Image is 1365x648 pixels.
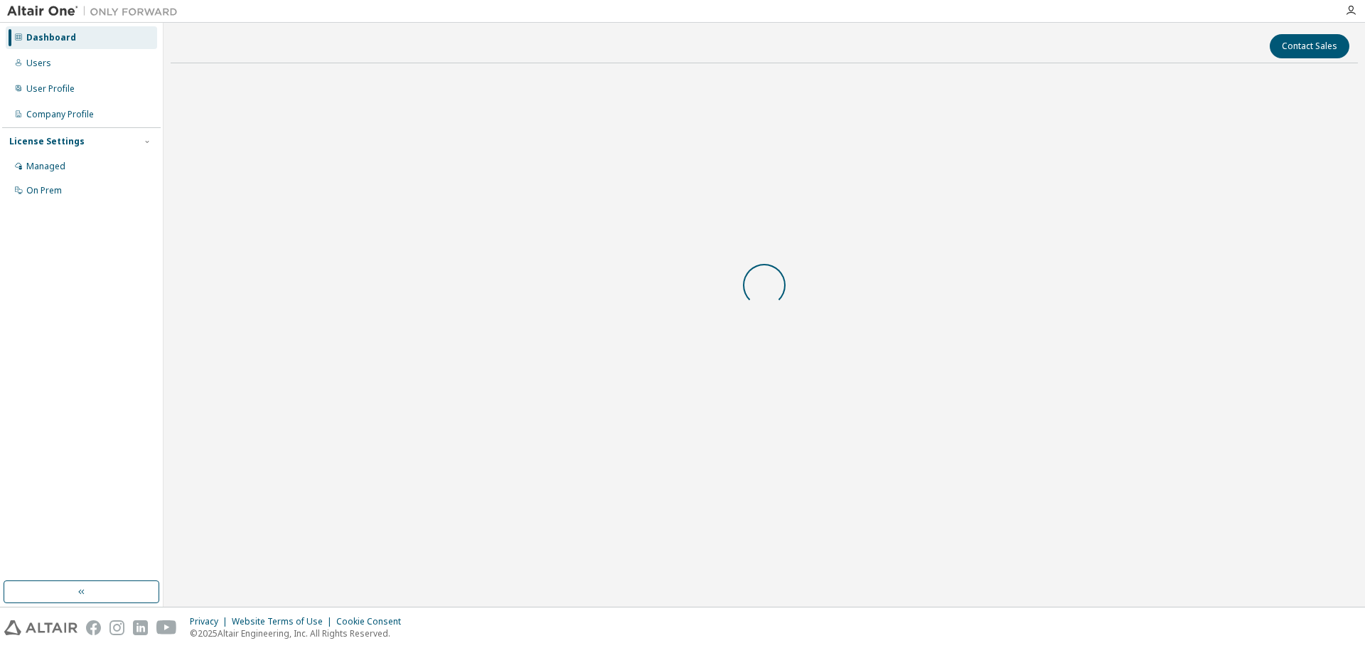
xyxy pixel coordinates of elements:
div: License Settings [9,136,85,147]
div: Website Terms of Use [232,616,336,627]
div: On Prem [26,185,62,196]
img: youtube.svg [156,620,177,635]
img: linkedin.svg [133,620,148,635]
div: Cookie Consent [336,616,409,627]
div: Privacy [190,616,232,627]
div: Users [26,58,51,69]
div: Managed [26,161,65,172]
button: Contact Sales [1270,34,1349,58]
img: Altair One [7,4,185,18]
img: instagram.svg [109,620,124,635]
div: Company Profile [26,109,94,120]
img: altair_logo.svg [4,620,77,635]
div: User Profile [26,83,75,95]
div: Dashboard [26,32,76,43]
p: © 2025 Altair Engineering, Inc. All Rights Reserved. [190,627,409,639]
img: facebook.svg [86,620,101,635]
